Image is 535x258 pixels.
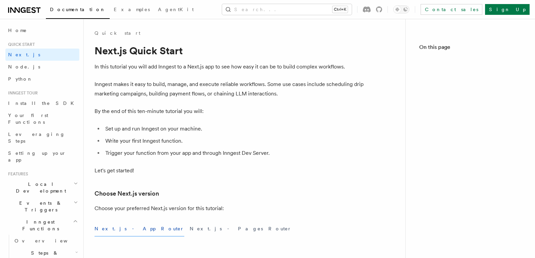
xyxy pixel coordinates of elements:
p: By the end of this ten-minute tutorial you will: [95,107,365,116]
a: Contact sales [421,4,482,15]
span: Node.js [8,64,40,69]
a: Install the SDK [5,97,79,109]
a: Node.js [5,61,79,73]
button: Next.js - Pages Router [190,221,292,236]
p: Choose your preferred Next.js version for this tutorial: [95,204,365,213]
span: Setting up your app [8,150,66,163]
span: Your first Functions [8,113,48,125]
a: Choose Next.js version [95,189,159,198]
h1: Next.js Quick Start [95,45,365,57]
p: Inngest makes it easy to build, manage, and execute reliable workflows. Some use cases include sc... [95,80,365,98]
p: In this tutorial you will add Inngest to a Next.js app to see how easy it can be to build complex... [95,62,365,71]
a: Your first Functions [5,109,79,128]
span: Python [8,76,33,82]
button: Inngest Functions [5,216,79,235]
a: Setting up your app [5,147,79,166]
kbd: Ctrl+K [332,6,348,13]
a: Sign Up [485,4,530,15]
span: Documentation [50,7,106,12]
a: Python [5,73,79,85]
li: Trigger your function from your app and through Inngest Dev Server. [103,148,365,158]
a: Documentation [46,2,110,19]
a: AgentKit [154,2,198,18]
a: Leveraging Steps [5,128,79,147]
span: Features [5,171,28,177]
span: Leveraging Steps [8,132,65,144]
span: Next.js [8,52,40,57]
a: Next.js [5,49,79,61]
a: Quick start [95,30,140,36]
span: Quick start [5,42,35,47]
span: Overview [15,238,84,243]
span: Home [8,27,27,34]
button: Local Development [5,178,79,197]
span: Install the SDK [8,101,78,106]
a: Examples [110,2,154,18]
span: Local Development [5,181,74,194]
h4: On this page [419,43,521,54]
a: Home [5,24,79,36]
span: AgentKit [158,7,194,12]
li: Write your first Inngest function. [103,136,365,146]
p: Let's get started! [95,166,365,175]
button: Toggle dark mode [393,5,409,13]
span: Events & Triggers [5,200,74,213]
span: Inngest tour [5,90,38,96]
li: Set up and run Inngest on your machine. [103,124,365,134]
button: Search...Ctrl+K [222,4,352,15]
a: Overview [12,235,79,247]
button: Events & Triggers [5,197,79,216]
span: Examples [114,7,150,12]
span: Inngest Functions [5,219,73,232]
button: Next.js - App Router [95,221,184,236]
